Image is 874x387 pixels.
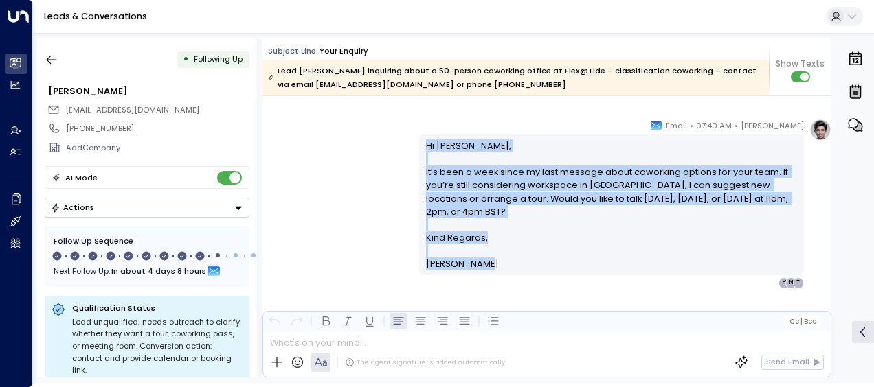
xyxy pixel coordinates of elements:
[778,277,789,288] div: H
[793,277,804,288] div: T
[800,318,803,325] span: |
[48,84,249,97] div: [PERSON_NAME]
[66,142,249,154] div: AddCompany
[268,64,762,91] div: Lead [PERSON_NAME] inquiring about a 50-person coworking office at Flex@Tide – classification cow...
[45,198,249,218] div: Button group with a nested menu
[54,235,240,247] div: Follow Up Sequence
[111,263,206,279] span: In about 4 days 8 hours
[789,318,816,325] span: Cc Bcc
[65,171,98,185] div: AI Mode
[785,316,820,327] button: Cc|Bcc
[44,10,147,22] a: Leads & Conversations
[735,119,738,132] span: •
[72,316,243,377] div: Lead unqualified; needs outreach to clarify whether they want a tour, coworking pass, or meeting ...
[426,139,798,231] p: Hi [PERSON_NAME], It’s been a week since my last message about coworking options for your team. I...
[696,119,732,132] span: 07:40 AM
[194,54,243,64] span: Following Up
[51,202,94,212] div: Actions
[690,119,693,132] span: •
[45,198,249,218] button: Actions
[66,123,249,134] div: [PHONE_NUMBER]
[289,313,305,329] button: Redo
[72,303,243,314] p: Qualification Status
[268,45,318,56] span: Subject Line:
[741,119,804,132] span: [PERSON_NAME]
[426,257,499,270] span: [PERSON_NAME]
[666,119,687,132] span: Email
[785,277,796,288] div: N
[776,58,825,70] span: Show Texts
[320,45,368,57] div: Your enquiry
[54,263,240,279] div: Next Follow Up:
[65,104,199,116] span: tomaszizys@inbox.lt
[65,104,199,115] span: [EMAIL_ADDRESS][DOMAIN_NAME]
[345,357,505,367] div: The agent signature is added automatically
[267,313,283,329] button: Undo
[183,49,189,69] div: •
[426,231,488,244] span: Kind Regards,
[809,119,831,141] img: profile-logo.png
